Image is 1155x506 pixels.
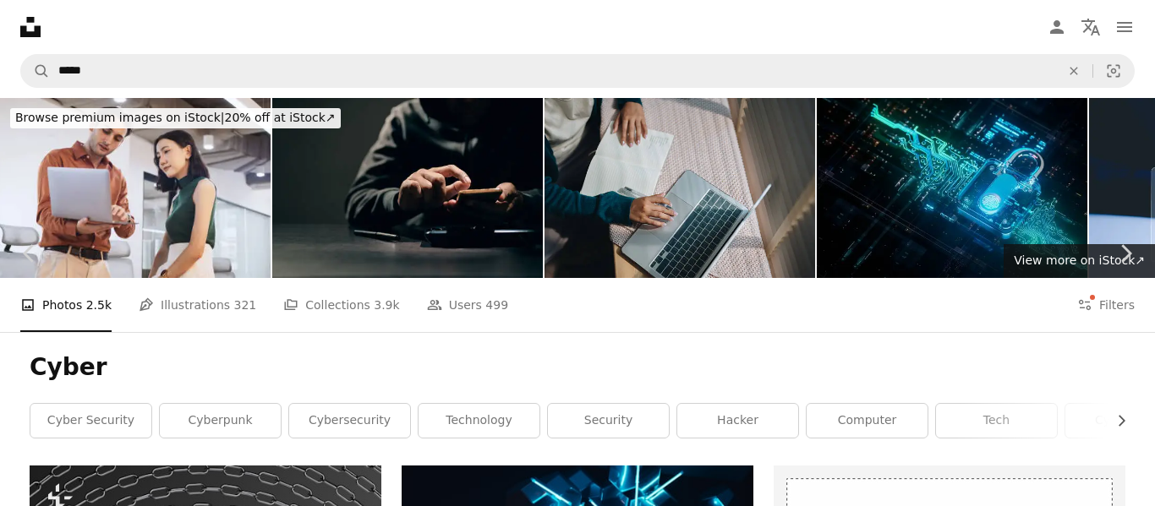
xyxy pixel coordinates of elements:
a: Illustrations 321 [139,278,256,332]
a: tech [936,404,1057,438]
span: View more on iStock ↗ [1014,253,1145,267]
a: Home — Unsplash [20,17,41,37]
img: Cyber Security Ransomware Email Phishing Encrypted Technology, Digital Information Protected Secured [817,98,1087,278]
a: cybersecurity [289,404,410,438]
img: Hacker, thief is stealing data on smartphone. [272,98,543,278]
a: Users 499 [427,278,508,332]
a: security [548,404,669,438]
span: 321 [234,296,257,314]
span: 3.9k [374,296,399,314]
div: 20% off at iStock ↗ [10,108,341,128]
button: Filters [1077,278,1135,332]
button: Language [1074,10,1108,44]
h1: Cyber [30,352,1125,383]
a: View more on iStock↗ [1004,244,1155,278]
span: Browse premium images on iStock | [15,111,224,124]
button: Clear [1055,55,1092,87]
a: Log in / Sign up [1040,10,1074,44]
button: scroll list to the right [1106,404,1125,438]
a: hacker [677,404,798,438]
a: Next [1096,172,1155,335]
button: Menu [1108,10,1141,44]
span: 499 [485,296,508,314]
a: computer [807,404,928,438]
a: cyber security [30,404,151,438]
button: Visual search [1093,55,1134,87]
a: technology [419,404,539,438]
form: Find visuals sitewide [20,54,1135,88]
a: Collections 3.9k [283,278,399,332]
a: cyberpunk [160,404,281,438]
img: Woman enjoying her online class, attentively taking notes as she stays engaged and focused [545,98,815,278]
button: Search Unsplash [21,55,50,87]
